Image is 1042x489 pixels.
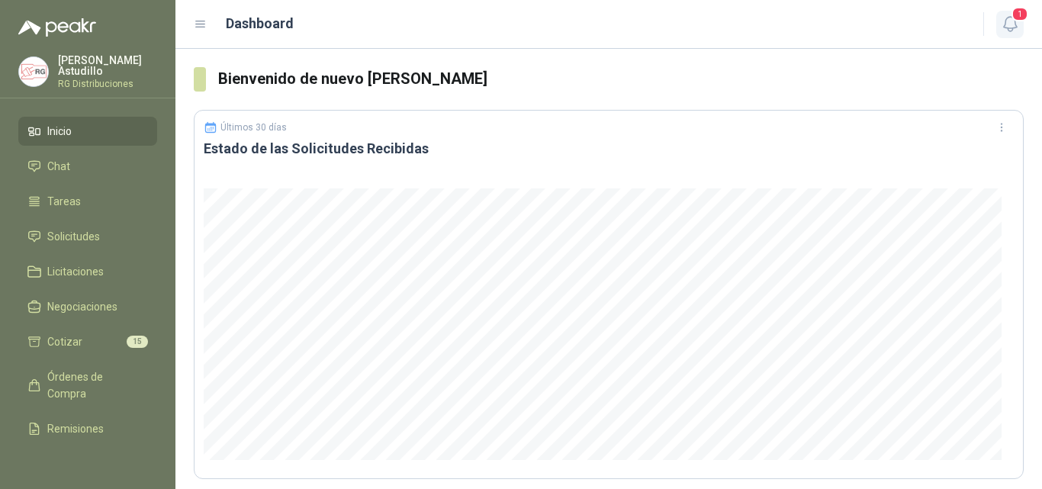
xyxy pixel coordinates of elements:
span: Tareas [47,193,81,210]
p: [PERSON_NAME] Astudillo [58,55,157,76]
a: Chat [18,152,157,181]
img: Logo peakr [18,18,96,37]
span: Cotizar [47,333,82,350]
a: Licitaciones [18,257,157,286]
a: Órdenes de Compra [18,362,157,408]
p: RG Distribuciones [58,79,157,88]
h1: Dashboard [226,13,294,34]
a: Negociaciones [18,292,157,321]
span: Órdenes de Compra [47,368,143,402]
span: Negociaciones [47,298,117,315]
span: 1 [1011,7,1028,21]
p: Últimos 30 días [220,122,287,133]
h3: Estado de las Solicitudes Recibidas [204,140,1014,158]
h3: Bienvenido de nuevo [PERSON_NAME] [218,67,1024,91]
a: Configuración [18,449,157,478]
a: Remisiones [18,414,157,443]
span: Licitaciones [47,263,104,280]
span: Chat [47,158,70,175]
span: 15 [127,336,148,348]
span: Solicitudes [47,228,100,245]
span: Remisiones [47,420,104,437]
a: Inicio [18,117,157,146]
a: Tareas [18,187,157,216]
a: Cotizar15 [18,327,157,356]
button: 1 [996,11,1024,38]
span: Inicio [47,123,72,140]
a: Solicitudes [18,222,157,251]
img: Company Logo [19,57,48,86]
